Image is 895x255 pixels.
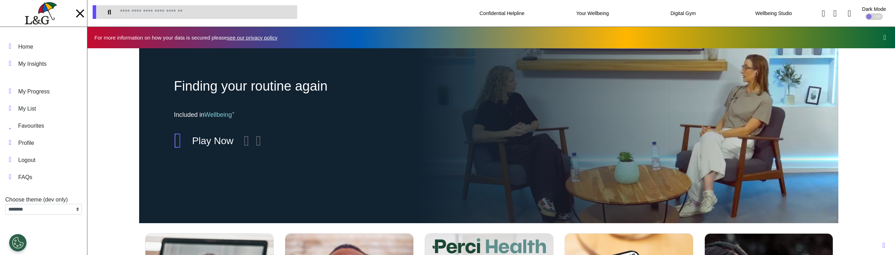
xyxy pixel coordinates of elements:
div: My Insights [18,60,46,68]
div: My List [18,105,36,113]
div: Included in [174,110,559,120]
img: company logo [25,2,57,25]
div: Play Now [192,134,233,148]
button: Open Preferences [9,234,27,252]
sup: + [232,110,235,115]
div: For more information on how your data is secured please [94,35,285,40]
div: FAQs [18,173,32,182]
div: Profile [18,139,34,147]
div: Finding your routine again [174,76,559,96]
div: Wellbeing Studio [739,3,809,23]
div: Favourites [18,122,44,130]
a: see our privacy policy [227,35,277,41]
div: OFF [865,13,883,20]
div: Confidential Helpline [467,3,537,23]
div: Logout [18,156,35,164]
div: Home [18,43,33,51]
div: Dark Mode [862,7,886,12]
div: Digital Gym [648,3,718,23]
span: Wellbeing [205,111,235,118]
div: Choose theme (dev only) [5,196,82,204]
div: My Progress [18,87,50,96]
div: Your Wellbeing [558,3,628,23]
